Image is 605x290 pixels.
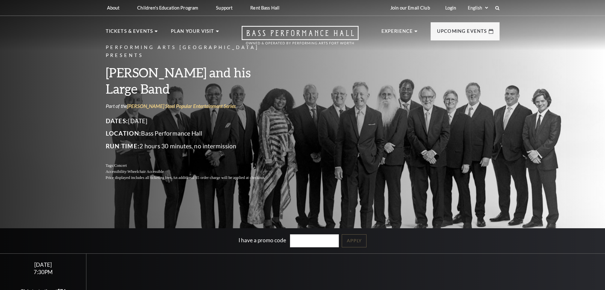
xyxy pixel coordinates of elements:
[437,27,487,39] p: Upcoming Events
[106,169,280,175] p: Accessibility:
[106,103,280,110] p: Part of the
[171,27,214,39] p: Plan Your Visit
[106,130,141,137] span: Location:
[106,163,280,169] p: Tags:
[127,169,164,174] span: Wheelchair Accessible
[137,5,198,11] p: Children's Education Program
[106,27,153,39] p: Tickets & Events
[106,128,280,138] p: Bass Performance Hall
[8,269,79,275] div: 7:30PM
[106,117,128,124] span: Dates:
[250,5,279,11] p: Rent Bass Hall
[106,142,140,150] span: Run Time:
[172,175,265,180] span: An additional $5 order charge will be applied at checkout.
[216,5,232,11] p: Support
[107,5,120,11] p: About
[114,163,127,168] span: Concert
[106,141,280,151] p: 2 hours 30 minutes, no intermission
[106,116,280,126] p: [DATE]
[106,175,280,181] p: Price displayed includes all ticketing fees.
[8,261,79,268] div: [DATE]
[467,5,489,11] select: Select:
[106,64,280,97] h3: [PERSON_NAME] and his Large Band
[381,27,413,39] p: Experience
[239,237,286,244] label: I have a promo code
[106,44,280,60] p: Performing Arts [GEOGRAPHIC_DATA] Presents
[127,103,236,109] a: [PERSON_NAME] Steel Popular Entertainment Series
